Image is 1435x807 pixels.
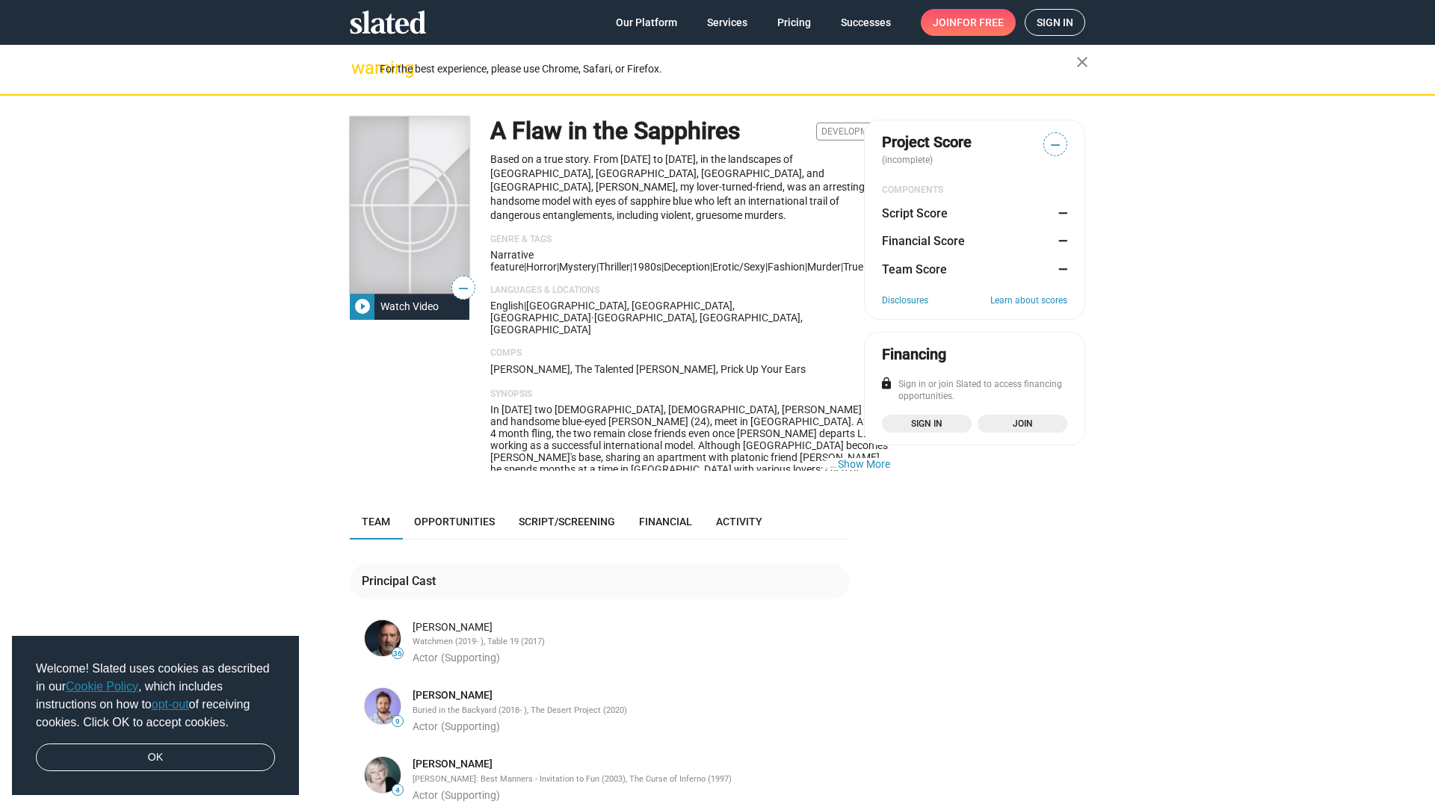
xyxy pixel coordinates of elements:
[374,293,445,320] div: Watch Video
[519,516,615,528] span: Script/Screening
[557,261,559,273] span: |
[639,516,692,528] span: Financial
[712,261,765,273] span: erotic/sexy
[413,720,438,732] span: Actor
[765,9,823,36] a: Pricing
[596,261,599,273] span: |
[526,261,557,273] span: Horror
[604,9,689,36] a: Our Platform
[716,516,762,528] span: Activity
[1073,53,1091,71] mat-icon: close
[490,249,534,273] span: Narrative feature
[524,300,526,312] span: |
[990,295,1067,307] a: Learn about scores
[12,636,299,796] div: cookieconsent
[891,416,963,431] span: Sign in
[354,297,371,315] mat-icon: play_circle_filled
[362,573,442,589] div: Principal Cast
[490,300,524,312] span: English
[768,261,805,273] span: fashion
[882,205,948,221] dt: Script Score
[490,300,735,324] span: [GEOGRAPHIC_DATA], [GEOGRAPHIC_DATA], [GEOGRAPHIC_DATA]
[392,717,403,726] span: 9
[882,344,946,365] div: Financing
[632,261,661,273] span: 1980s
[1053,233,1067,249] dd: —
[365,620,401,656] img: Charles Green
[452,279,475,298] span: —
[661,261,664,273] span: |
[841,261,843,273] span: |
[490,347,890,359] p: Comps
[1053,262,1067,277] dd: —
[413,774,846,785] div: [PERSON_NAME]: Best Manners - Invitation to Fun (2003), The Curse of Inferno (1997)
[591,312,594,324] span: ·
[921,9,1016,36] a: Joinfor free
[599,261,630,273] span: Thriller
[413,757,493,771] a: [PERSON_NAME]
[365,688,401,724] img: Robert Olsen
[152,698,189,711] a: opt-out
[882,233,965,249] dt: Financial Score
[882,379,1067,403] div: Sign in or join Slated to access financing opportunities.
[880,377,893,390] mat-icon: lock
[807,261,841,273] span: murder
[559,261,596,273] span: Mystery
[392,786,403,795] span: 4
[882,185,1067,197] div: COMPONENTS
[882,415,972,433] a: Sign in
[664,261,710,273] span: deception
[627,504,704,539] a: Financial
[805,261,807,273] span: |
[1025,9,1085,36] a: Sign in
[490,152,890,222] p: Based on a true story. From [DATE] to [DATE], in the landscapes of [GEOGRAPHIC_DATA], [GEOGRAPHIC...
[823,458,838,470] span: …
[987,416,1058,431] span: Join
[490,285,890,297] p: Languages & Locations
[490,362,890,377] p: [PERSON_NAME], The Talented [PERSON_NAME], Prick Up Your Ears
[957,9,1004,36] span: for free
[413,652,438,664] span: Actor
[843,261,890,273] span: true story
[392,649,403,658] span: 36
[882,155,936,165] span: (incomplete)
[829,9,903,36] a: Successes
[402,504,507,539] a: Opportunities
[490,115,740,147] h1: A Flaw in the Sapphires
[365,757,401,793] img: Greta Muller
[413,620,846,634] div: [PERSON_NAME]
[841,9,891,36] span: Successes
[413,688,493,702] a: [PERSON_NAME]
[524,261,526,273] span: |
[441,789,500,801] span: (Supporting)
[36,743,275,772] a: dismiss cookie message
[351,59,369,77] mat-icon: warning
[490,234,890,246] p: Genre & Tags
[777,9,811,36] span: Pricing
[441,720,500,732] span: (Supporting)
[616,9,677,36] span: Our Platform
[1037,10,1073,35] span: Sign in
[413,789,438,801] span: Actor
[765,261,768,273] span: |
[414,516,495,528] span: Opportunities
[66,680,138,693] a: Cookie Policy
[838,458,890,470] button: …Show More
[490,389,890,401] p: Synopsis
[362,516,390,528] span: Team
[441,652,500,664] span: (Supporting)
[882,295,928,307] a: Disclosures
[350,293,469,320] button: Watch Video
[630,261,632,273] span: |
[36,660,275,732] span: Welcome! Slated uses cookies as described in our , which includes instructions on how to of recei...
[978,415,1067,433] a: Join
[1053,205,1067,221] dd: —
[707,9,747,36] span: Services
[816,123,890,140] span: Development
[933,9,1004,36] span: Join
[350,504,402,539] a: Team
[507,504,627,539] a: Script/Screening
[710,261,712,273] span: |
[380,59,1076,79] div: For the best experience, please use Chrome, Safari, or Firefox.
[490,403,889,547] span: In [DATE] two [DEMOGRAPHIC_DATA], [DEMOGRAPHIC_DATA], [PERSON_NAME] (19) and handsome blue-eyed [...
